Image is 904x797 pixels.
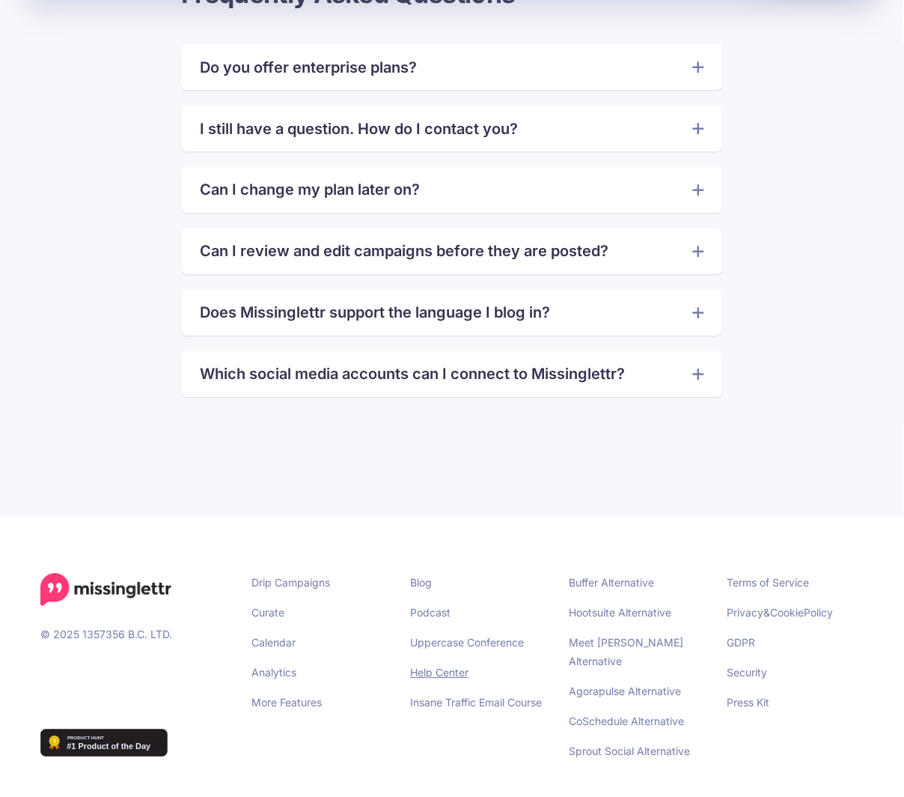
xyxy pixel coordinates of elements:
[200,240,703,264] a: Can I review and edit campaigns before they are posted?
[200,178,703,202] a: Can I change my plan later on?
[569,685,681,698] a: Agorapulse Alternative
[410,697,542,709] a: Insane Traffic Email Course
[252,667,297,679] a: Analytics
[771,607,804,619] a: Cookie
[569,577,654,590] a: Buffer Alternative
[727,577,810,590] a: Terms of Service
[727,607,764,619] a: Privacy
[252,577,331,590] a: Drip Campaigns
[200,55,703,79] a: Do you offer enterprise plans?
[410,667,468,679] a: Help Center
[410,607,451,619] a: Podcast
[569,637,683,668] a: Meet [PERSON_NAME] Alternative
[40,730,168,757] img: Missinglettr - Social Media Marketing for content focused teams | Product Hunt
[200,117,703,141] a: I still have a question. How do I contact you?
[29,574,241,772] div: © 2025 1357356 B.C. LTD.
[252,607,285,619] a: Curate
[200,301,703,325] a: Does Missinglettr support the language I blog in?
[410,577,432,590] a: Blog
[727,697,770,709] a: Press Kit
[727,667,768,679] a: Security
[410,637,524,649] a: Uppercase Conference
[727,604,864,622] li: & Policy
[569,745,690,758] a: Sprout Social Alternative
[569,715,684,728] a: CoSchedule Alternative
[727,637,756,649] a: GDPR
[252,697,323,709] a: More Features
[569,607,671,619] a: Hootsuite Alternative
[200,363,703,387] a: Which social media accounts can I connect to Missinglettr?
[252,637,296,649] a: Calendar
